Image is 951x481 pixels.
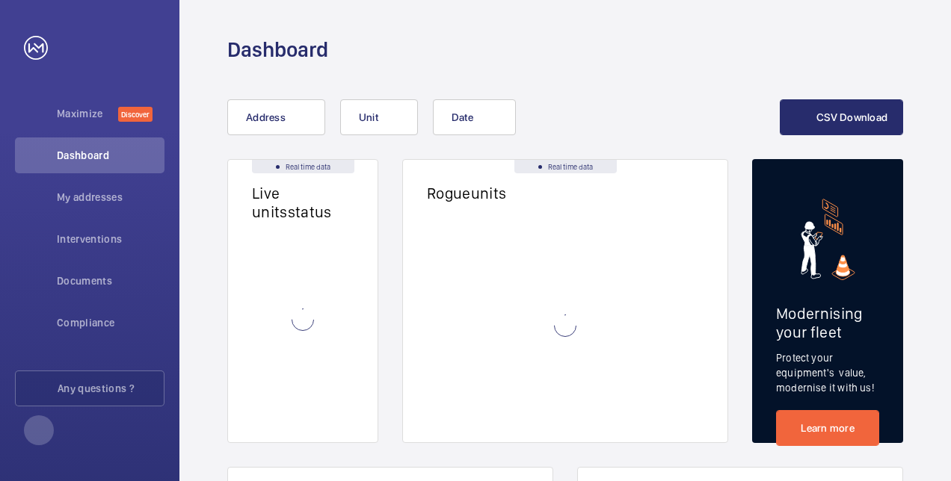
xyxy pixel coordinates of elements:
[776,350,879,395] p: Protect your equipment's value, modernise it with us!
[801,199,855,280] img: marketing-card.svg
[427,184,530,202] h2: Rogue
[433,99,516,135] button: Date
[57,232,164,246] span: Interventions
[118,107,153,122] span: Discover
[57,273,164,288] span: Documents
[776,304,879,341] h2: Modernising your fleet
[227,36,328,63] h1: Dashboard
[227,99,325,135] button: Address
[246,111,286,123] span: Address
[57,190,164,205] span: My addresses
[780,99,903,135] button: CSV Download
[57,106,118,121] span: Maximize
[514,160,617,173] div: Real time data
[452,111,473,123] span: Date
[58,381,164,396] span: Any questions ?
[57,315,164,330] span: Compliance
[252,184,355,221] h2: Live units
[252,160,354,173] div: Real time data
[359,111,378,123] span: Unit
[57,148,164,163] span: Dashboard
[471,184,531,202] span: units
[340,99,418,135] button: Unit
[776,410,879,446] a: Learn more
[816,111,887,123] span: CSV Download
[288,202,356,221] span: status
